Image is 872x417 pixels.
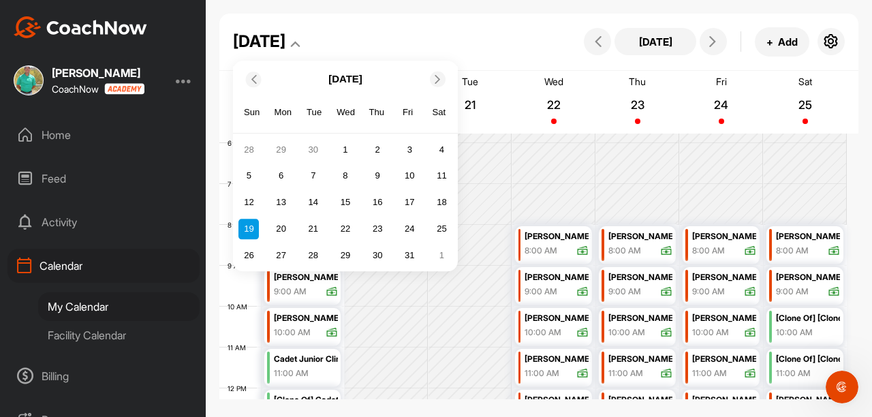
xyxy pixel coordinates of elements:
img: CoachNow [14,16,147,38]
div: Choose Friday, October 31st, 2025 [399,245,420,266]
div: Choose Saturday, October 25th, 2025 [432,219,452,239]
div: Facility Calendar [38,321,200,350]
p: Thu [629,76,646,87]
div: Choose Thursday, October 9th, 2025 [367,166,388,187]
p: 22 [542,98,566,112]
div: [PERSON_NAME] [525,229,589,245]
div: Home [7,118,200,152]
div: Choose Sunday, October 5th, 2025 [238,166,259,187]
div: Sun [243,104,261,121]
div: 8 AM [219,221,258,229]
button: [DATE] [614,28,696,55]
div: 6 AM [219,139,258,147]
div: Choose Saturday, October 18th, 2025 [432,192,452,213]
div: [PERSON_NAME] [692,352,756,367]
div: Choose Thursday, October 16th, 2025 [367,192,388,213]
div: Choose Sunday, September 28th, 2025 [238,140,259,160]
div: [PERSON_NAME] [608,229,672,245]
div: 9:00 AM [608,285,641,298]
div: [PERSON_NAME] [525,352,589,367]
div: Choose Monday, September 29th, 2025 [271,140,292,160]
div: 11 AM [219,343,260,352]
div: Choose Friday, October 10th, 2025 [399,166,420,187]
div: 10:00 AM [274,326,311,339]
div: month 2025-10 [237,138,454,267]
div: 10:00 AM [692,326,729,339]
div: 10:00 AM [608,326,645,339]
div: Choose Wednesday, October 22nd, 2025 [335,219,356,239]
div: 8:00 AM [608,245,641,257]
div: Fri [399,104,417,121]
div: 11:00 AM [274,367,338,380]
div: Choose Monday, October 20th, 2025 [271,219,292,239]
div: Thu [368,104,386,121]
div: [PERSON_NAME] [525,270,589,285]
img: CoachNow acadmey [104,83,144,95]
div: 12 PM [219,384,260,392]
div: Choose Saturday, October 4th, 2025 [432,140,452,160]
span: + [766,35,773,49]
div: 11:00 AM [692,367,727,380]
div: Activity [7,205,200,239]
div: [PERSON_NAME] [274,270,338,285]
div: Choose Wednesday, October 8th, 2025 [335,166,356,187]
div: 11:00 AM [525,367,559,380]
div: Sat [431,104,448,121]
div: [PERSON_NAME] [608,270,672,285]
div: [PERSON_NAME] [52,67,144,78]
div: Choose Friday, October 17th, 2025 [399,192,420,213]
div: Choose Tuesday, October 21st, 2025 [303,219,324,239]
a: October 22, 2025 [512,71,596,134]
div: 9:00 AM [776,285,809,298]
div: [Clone Of] [Clone Of] [Clone Of] Troon North [DATE] [DEMOGRAPHIC_DATA] Golf Clinics [776,311,841,326]
div: Choose Friday, October 3rd, 2025 [399,140,420,160]
div: Choose Friday, October 24th, 2025 [399,219,420,239]
div: [PERSON_NAME] [525,392,589,408]
p: Wed [544,76,563,87]
div: Choose Sunday, October 26th, 2025 [238,245,259,266]
div: [PERSON_NAME] [776,270,841,285]
a: October 24, 2025 [679,71,763,134]
div: Choose Tuesday, October 7th, 2025 [303,166,324,187]
div: 9 AM [219,262,258,270]
div: 9:00 AM [525,285,557,298]
a: October 23, 2025 [595,71,679,134]
div: Choose Monday, October 6th, 2025 [271,166,292,187]
div: 9:00 AM [692,285,725,298]
div: Calendar [7,249,200,283]
div: 10 AM [219,303,261,311]
div: CoachNow [52,83,144,95]
a: October 21, 2025 [429,71,512,134]
div: Billing [7,359,200,393]
div: Choose Tuesday, October 14th, 2025 [303,192,324,213]
div: [PERSON_NAME] [274,311,338,326]
p: 25 [793,98,817,112]
p: Fri [716,76,727,87]
div: 8:00 AM [525,245,557,257]
p: 24 [709,98,734,112]
div: 10:00 AM [525,326,561,339]
div: Choose Monday, October 27th, 2025 [271,245,292,266]
div: Tue [305,104,323,121]
div: 10:00 AM [776,326,841,339]
div: 7 AM [219,180,258,188]
div: Choose Saturday, November 1st, 2025 [432,245,452,266]
div: 11:00 AM [776,367,841,380]
div: Cadet Junior Clinic [274,352,338,367]
p: 23 [625,98,650,112]
div: Choose Tuesday, September 30th, 2025 [303,140,324,160]
div: [DATE] [233,29,285,54]
a: October 25, 2025 [763,71,847,134]
p: Sat [798,76,812,87]
div: 8:00 AM [776,245,809,257]
div: Choose Saturday, October 11th, 2025 [432,166,452,187]
p: 21 [458,98,482,112]
img: square_a46ac4f4ec101cf76bbee5dc33b5f0e3.jpg [14,65,44,95]
div: [PERSON_NAME] [608,311,672,326]
div: 11:00 AM [608,367,643,380]
div: [PERSON_NAME] [608,392,672,408]
div: [Clone Of] [Clone Of] Troon North [DATE] [DEMOGRAPHIC_DATA] Golf Clinics [776,352,841,367]
div: Choose Thursday, October 23rd, 2025 [367,219,388,239]
div: [PERSON_NAME] [692,392,756,408]
div: Choose Wednesday, October 1st, 2025 [335,140,356,160]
